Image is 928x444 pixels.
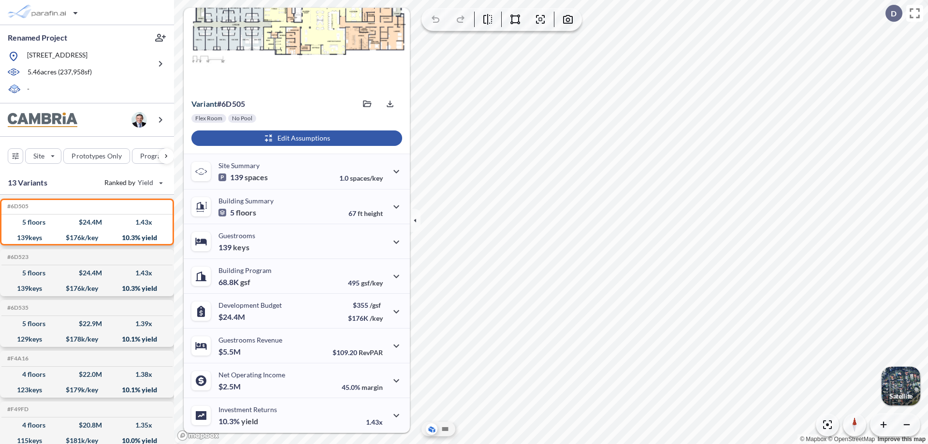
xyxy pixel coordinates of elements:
[8,177,47,188] p: 13 Variants
[218,312,246,322] p: $24.4M
[878,436,926,443] a: Improve this map
[240,277,250,287] span: gsf
[245,172,268,182] span: spaces
[27,50,87,62] p: [STREET_ADDRESS]
[348,301,383,309] p: $355
[891,9,897,18] p: D
[218,405,277,414] p: Investment Returns
[218,336,282,344] p: Guestrooms Revenue
[63,148,130,164] button: Prototypes Only
[5,203,29,210] h5: Click to copy the code
[191,99,217,108] span: Variant
[882,367,920,405] button: Switcher ImageSatellite
[8,32,67,43] p: Renamed Project
[882,367,920,405] img: Switcher Image
[370,314,383,322] span: /key
[828,436,875,443] a: OpenStreetMap
[218,208,256,217] p: 5
[232,115,252,122] p: No Pool
[218,277,250,287] p: 68.8K
[364,209,383,217] span: height
[218,416,258,426] p: 10.3%
[5,254,29,260] h5: Click to copy the code
[132,148,184,164] button: Program
[241,416,258,426] span: yield
[218,266,272,274] p: Building Program
[370,301,381,309] span: /gsf
[218,347,242,357] p: $5.5M
[218,371,285,379] p: Net Operating Income
[361,279,383,287] span: gsf/key
[333,348,383,357] p: $109.20
[131,112,147,128] img: user logo
[348,314,383,322] p: $176K
[5,355,29,362] h5: Click to copy the code
[218,243,249,252] p: 139
[218,301,282,309] p: Development Budget
[97,175,169,190] button: Ranked by Yield
[348,209,383,217] p: 67
[8,113,77,128] img: BrandImage
[195,115,222,122] p: Flex Room
[439,423,451,435] button: Site Plan
[358,209,362,217] span: ft
[218,382,242,391] p: $2.5M
[342,383,383,391] p: 45.0%
[5,406,29,413] h5: Click to copy the code
[28,67,92,78] p: 5.46 acres ( 237,958 sf)
[348,279,383,287] p: 495
[191,130,402,146] button: Edit Assumptions
[889,392,913,400] p: Satellite
[218,161,260,170] p: Site Summary
[800,436,826,443] a: Mapbox
[138,178,154,187] span: Yield
[366,418,383,426] p: 1.43x
[25,148,61,164] button: Site
[33,151,44,161] p: Site
[426,423,437,435] button: Aerial View
[5,304,29,311] h5: Click to copy the code
[233,243,249,252] span: keys
[218,197,274,205] p: Building Summary
[218,172,268,182] p: 139
[218,231,255,240] p: Guestrooms
[140,151,167,161] p: Program
[236,208,256,217] span: floors
[177,430,219,441] a: Mapbox homepage
[339,174,383,182] p: 1.0
[359,348,383,357] span: RevPAR
[191,99,245,109] p: # 6d505
[350,174,383,182] span: spaces/key
[362,383,383,391] span: margin
[72,151,122,161] p: Prototypes Only
[27,84,29,95] p: -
